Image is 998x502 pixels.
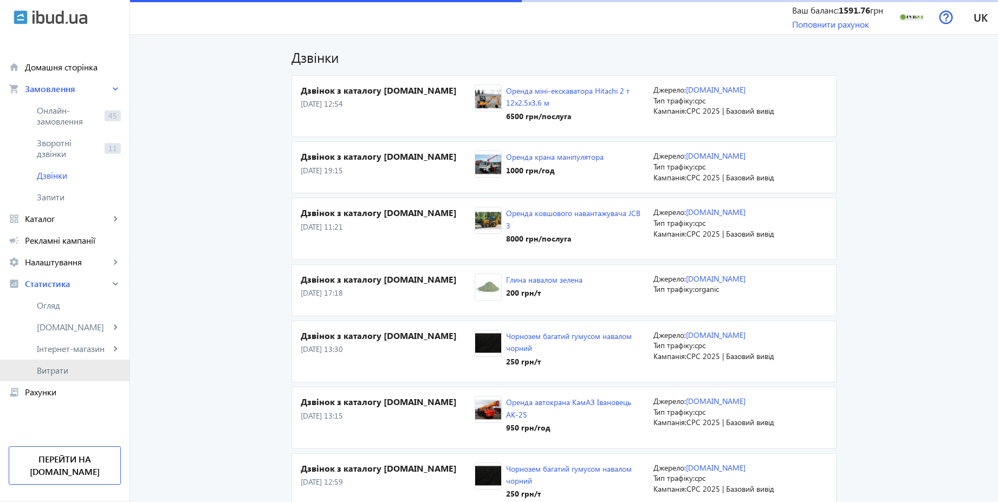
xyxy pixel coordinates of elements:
div: 1000 грн /год [506,165,604,176]
span: Налаштування [25,257,110,268]
mat-icon: keyboard_arrow_right [110,278,121,289]
a: Поповнити рахунок [792,18,869,30]
span: cpc [695,95,705,106]
p: [DATE] 17:18 [301,288,475,298]
span: Тип трафіку: [653,340,695,350]
mat-icon: receipt_long [9,387,20,397]
span: Домашня сторінка [25,62,121,73]
span: CPC 2025 | Базовий вивід [686,229,774,239]
h4: Дзвінок з каталогу [DOMAIN_NAME] [301,151,475,162]
span: cpc [695,161,705,172]
p: [DATE] 11:21 [301,221,475,232]
mat-icon: keyboard_arrow_right [110,322,121,333]
span: Тип трафіку: [653,284,695,294]
div: 8000 грн /послуга [506,233,645,244]
span: CPC 2025 | Базовий вивід [686,172,774,182]
span: 11 [105,143,121,154]
span: Джерело: [653,396,686,406]
h4: Дзвінок з каталогу [DOMAIN_NAME] [301,330,475,342]
a: [DOMAIN_NAME] [686,396,746,406]
img: 23739682eb17129edf3699290285487-5668347d52.jpg [475,465,501,487]
span: Тип трафіку: [653,473,695,483]
span: Огляд [37,300,121,311]
span: Кампанія: [653,229,686,239]
span: uk [974,10,988,24]
p: [DATE] 13:15 [301,410,475,421]
div: 250 грн /т [506,356,645,367]
a: [DOMAIN_NAME] [686,207,746,217]
span: [DOMAIN_NAME] [37,322,110,333]
span: cpc [695,473,705,483]
span: Кампанія: [653,484,686,494]
img: 23739682eb17129edf3699290285487-5668347d52.jpg [475,332,501,354]
mat-icon: home [9,62,20,73]
span: cpc [695,407,705,417]
mat-icon: settings [9,257,20,268]
a: [DOMAIN_NAME] [686,84,746,95]
span: Витрати [37,365,121,376]
a: [DOMAIN_NAME] [686,462,746,473]
a: [DOMAIN_NAME] [686,330,746,340]
img: 23737682eb1727eb865346213191819-722cb9edd3.jpg [475,210,501,232]
div: 250 грн /т [506,488,645,499]
span: Каталог [25,213,110,224]
span: Тип трафіку: [653,407,695,417]
span: Кампанія: [653,351,686,361]
img: help.svg [939,10,953,24]
span: Тип трафіку: [653,218,695,228]
h4: Дзвінок з каталогу [DOMAIN_NAME] [301,207,475,219]
a: Перейти на [DOMAIN_NAME] [9,446,121,485]
h4: Дзвінок з каталогу [DOMAIN_NAME] [301,273,475,285]
a: [DOMAIN_NAME] [686,273,746,284]
mat-icon: keyboard_arrow_right [110,257,121,268]
p: [DATE] 19:15 [301,165,475,176]
span: CPC 2025 | Базовий вивід [686,106,774,116]
span: CPC 2025 | Базовий вивід [686,351,774,361]
span: Інтернет-магазин [37,343,110,354]
img: 23740682eb17270d8c0639623614409-3ad92d8b77.jpg [475,399,501,421]
span: Джерело: [653,151,686,161]
span: Запити [37,192,121,203]
span: cpc [695,340,705,350]
div: 200 грн /т [506,288,582,298]
mat-icon: grid_view [9,213,20,224]
span: cpc [695,218,705,228]
div: 950 грн /год [506,422,645,433]
a: Оренда автокрана КамАЗ Івановець АК-25 [506,397,631,419]
div: Ваш баланс: грн [792,4,883,16]
h4: Дзвінок з каталогу [DOMAIN_NAME] [301,462,475,474]
p: [DATE] 12:54 [301,99,475,109]
p: [DATE] 13:30 [301,344,475,355]
span: Тип трафіку: [653,161,695,172]
span: CPC 2025 | Базовий вивід [686,484,774,494]
span: Джерело: [653,273,686,284]
img: 23345682eb17276d1e4243389144230-12c140a6c5.jpg [475,153,501,175]
span: Джерело: [653,330,686,340]
div: 6500 грн /послуга [506,111,645,122]
h4: Дзвінок з каталогу [DOMAIN_NAME] [301,84,475,96]
span: Кампанія: [653,417,686,427]
span: CPC 2025 | Базовий вивід [686,417,774,427]
span: Зворотні дзвінки [37,138,100,159]
span: Рахунки [25,387,121,397]
span: Дзвінки [37,170,121,181]
img: ibud_text.svg [33,10,87,24]
a: Чорнозем багатий гумусом навалом чорний [506,464,632,486]
span: Тип трафіку: [653,95,695,106]
mat-icon: shopping_cart [9,83,20,94]
p: [DATE] 12:59 [301,477,475,487]
img: 23345682eb171494177125770511088-193f4bc7fc.png [475,276,501,298]
h4: Дзвінок з каталогу [DOMAIN_NAME] [301,396,475,408]
a: Глина навалом зелена [506,275,582,285]
mat-icon: keyboard_arrow_right [110,213,121,224]
mat-icon: analytics [9,278,20,289]
span: Джерело: [653,84,686,95]
a: Оренда міні-екскаватора Hitachi 2 т 12х2,5х3,6 м [506,86,630,108]
b: 1591.76 [839,4,870,16]
mat-icon: keyboard_arrow_right [110,343,121,354]
a: Чорнозем багатий гумусом навалом чорний [506,331,632,353]
img: 275406033d07edc69d8751969449544-19d00c2407.png [899,5,924,29]
span: organic [695,284,719,294]
span: Рекламні кампанії [25,235,121,246]
mat-icon: campaign [9,235,20,246]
